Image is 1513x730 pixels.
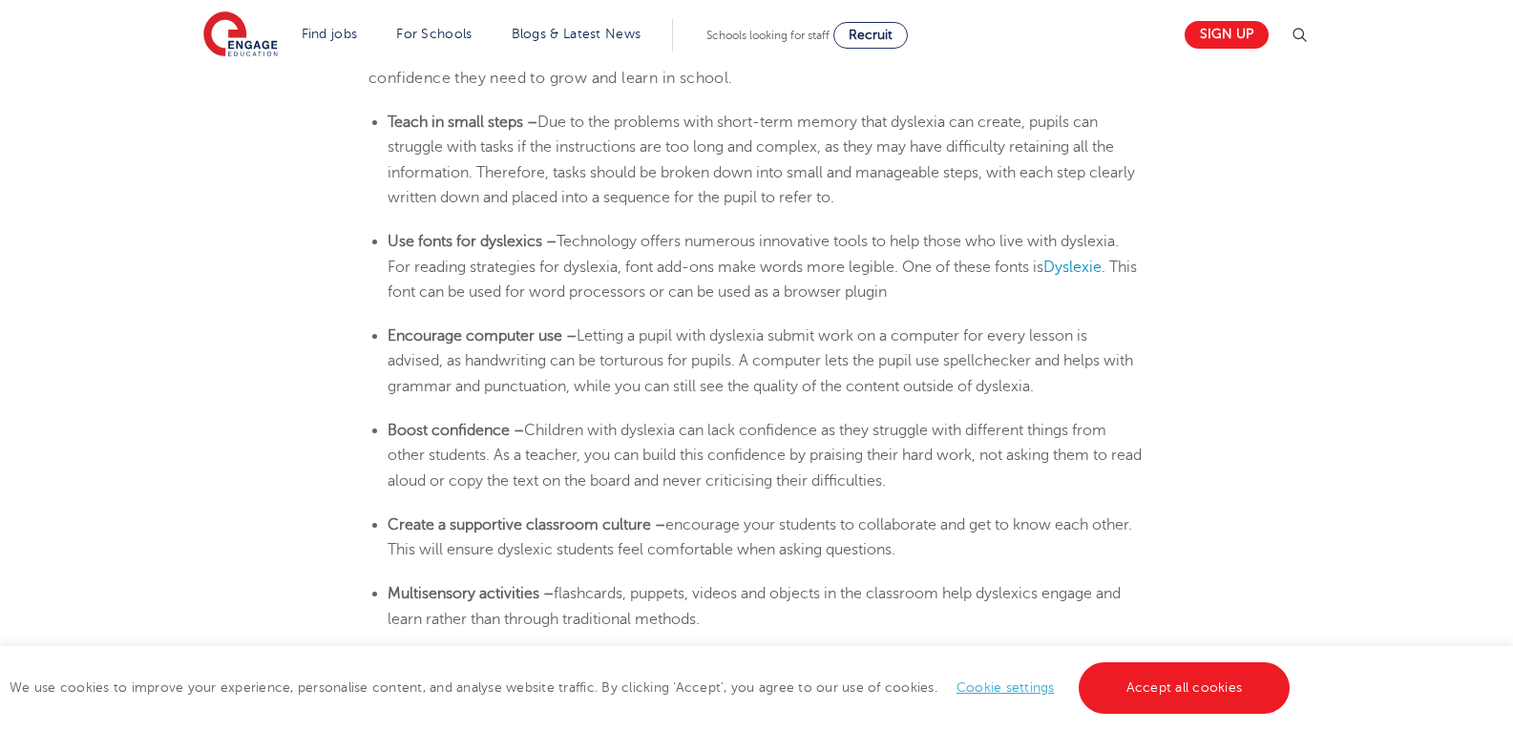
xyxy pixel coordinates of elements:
[388,516,665,533] b: Create a supportive classroom culture –
[512,27,641,41] a: Blogs & Latest News
[388,516,1132,558] span: encourage your students to collaborate and get to know each other. This will ensure dyslexic stud...
[388,422,524,439] b: Boost confidence –
[388,327,562,344] b: Encourage computer use
[388,259,1137,301] span: . This font can be used for word processors or can be used as a browser plugin
[566,327,577,344] b: –
[388,114,537,131] b: Teach in small steps –
[203,11,278,59] img: Engage Education
[388,585,1121,627] span: flashcards, puppets, videos and objects in the classroom help dyslexics engage and learn rather t...
[388,585,554,602] b: Multisensory activities –
[388,422,1142,490] span: Children with dyslexia can lack confidence as they struggle with different things from other stud...
[956,680,1055,695] a: Cookie settings
[396,27,472,41] a: For Schools
[1079,662,1291,714] a: Accept all cookies
[706,29,830,42] span: Schools looking for staff
[849,28,893,42] span: Recruit
[833,22,908,49] a: Recruit
[10,680,1294,695] span: We use cookies to improve your experience, personalise content, and analyse website traffic. By c...
[388,233,557,250] b: Use fonts for dyslexics –
[302,27,358,41] a: Find jobs
[1043,259,1102,276] a: Dyslexie
[388,327,1133,395] span: Letting a pupil with dyslexia submit work on a computer for every lesson is advised, as handwriti...
[1185,21,1269,49] a: Sign up
[388,114,1135,206] span: Due to the problems with short-term memory that dyslexia can create, pupils can struggle with tas...
[368,19,1141,87] span: Dyslexic students can still thrive in a classroom environment with the right support from teacher...
[388,233,1119,275] span: Technology offers numerous innovative tools to help those who live with dyslexia. For reading str...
